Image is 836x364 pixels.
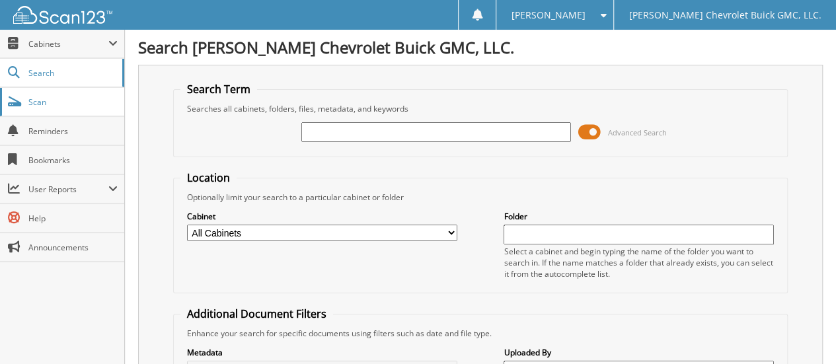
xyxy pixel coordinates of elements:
[28,96,118,108] span: Scan
[187,347,457,358] label: Metadata
[504,211,774,222] label: Folder
[607,127,666,137] span: Advanced Search
[13,6,112,24] img: scan123-logo-white.svg
[28,155,118,166] span: Bookmarks
[187,211,457,222] label: Cabinet
[28,213,118,224] span: Help
[28,38,108,50] span: Cabinets
[180,103,780,114] div: Searches all cabinets, folders, files, metadata, and keywords
[180,192,780,203] div: Optionally limit your search to a particular cabinet or folder
[504,347,774,358] label: Uploaded By
[28,67,116,79] span: Search
[28,126,118,137] span: Reminders
[770,301,836,364] iframe: Chat Widget
[180,82,257,96] legend: Search Term
[504,246,774,279] div: Select a cabinet and begin typing the name of the folder you want to search in. If the name match...
[180,170,237,185] legend: Location
[28,184,108,195] span: User Reports
[512,11,586,19] span: [PERSON_NAME]
[628,11,821,19] span: [PERSON_NAME] Chevrolet Buick GMC, LLC.
[180,328,780,339] div: Enhance your search for specific documents using filters such as date and file type.
[138,36,823,58] h1: Search [PERSON_NAME] Chevrolet Buick GMC, LLC.
[28,242,118,253] span: Announcements
[180,307,333,321] legend: Additional Document Filters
